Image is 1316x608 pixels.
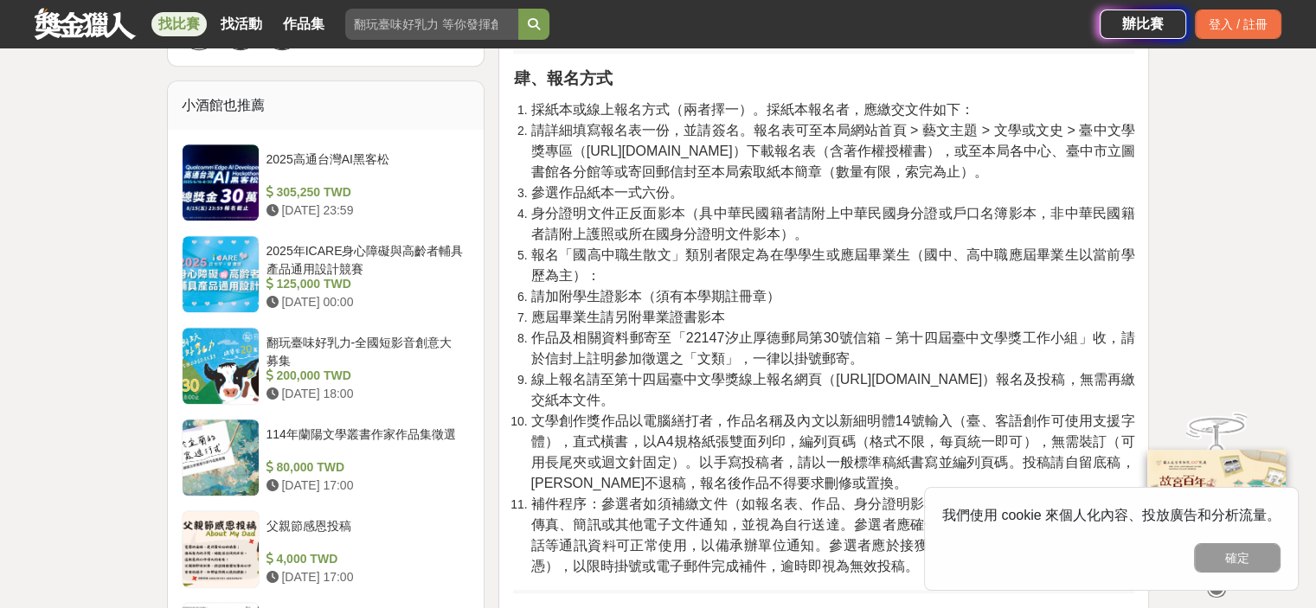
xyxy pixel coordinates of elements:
[513,69,612,87] strong: 肆、報名方式
[266,293,464,311] div: [DATE] 00:00
[266,517,464,550] div: 父親節感恩投稿
[266,385,464,403] div: [DATE] 18:00
[266,183,464,202] div: 305,250 TWD
[345,9,518,40] input: 翻玩臺味好乳力 等你發揮創意！
[1147,450,1286,565] img: 968ab78a-c8e5-4181-8f9d-94c24feca916.png
[266,426,464,458] div: 114年蘭陽文學叢書作家作品集徵選
[266,334,464,367] div: 翻玩臺味好乳力-全國短影音創意大募集
[182,510,471,588] a: 父親節感恩投稿 4,000 TWD [DATE] 17:00
[266,550,464,568] div: 4,000 TWD
[530,330,1134,366] span: 作品及相關資料郵寄至「22147汐止厚德郵局第30號信箱－第十四屆臺中文學獎工作小組」收，請於信封上註明參加徵選之「文類」，一律以掛號郵寄。
[276,12,331,36] a: 作品集
[266,477,464,495] div: [DATE] 17:00
[530,289,780,304] span: 請加附學生證影本（須有本學期註冊章）
[530,496,1134,573] span: 補件程序：參選者如須補繳文件（如報名表、作品、身分證明影本等），承辦單位得以電子郵件、傳真、簡訊或其他電子文件通知，並視為自行送達。參選者應確保所提供之電子郵件信箱、行動電話等通訊資料可正常使用...
[182,235,471,313] a: 2025年ICARE身心障礙與高齡者輔具產品通用設計競賽 125,000 TWD [DATE] 00:00
[266,367,464,385] div: 200,000 TWD
[530,123,1134,179] span: 請詳細填寫報名表一份，並請簽名。報名表可至本局網站首頁 > 藝文主題 > 文學或文史 > 臺中文學獎專區（[URL][DOMAIN_NAME]）下載報名表（含著作權授權書），或至本局各中心、臺中...
[1100,10,1186,39] a: 辦比賽
[182,144,471,221] a: 2025高通台灣AI黑客松 305,250 TWD [DATE] 23:59
[182,419,471,496] a: 114年蘭陽文學叢書作家作品集徵選 80,000 TWD [DATE] 17:00
[530,185,683,200] span: 參選作品紙本一式六份。
[530,102,973,117] span: 採紙本或線上報名方式（兩者擇一）。採紙本報名者，應繳交文件如下：
[266,568,464,586] div: [DATE] 17:00
[214,12,269,36] a: 找活動
[266,458,464,477] div: 80,000 TWD
[530,206,1134,241] span: 身分證明文件正反面影本（具中華民國籍者請附上中華民國身分證或戶口名簿影本，非中華民國籍者請附上護照或所在國身分證明文件影本）。
[266,242,464,275] div: 2025年ICARE身心障礙與高齡者輔具產品通用設計競賽
[530,310,724,324] span: 應屆畢業生請另附畢業證書影本
[1194,543,1281,573] button: 確定
[266,275,464,293] div: 125,000 TWD
[530,413,1134,490] span: 文學創作獎作品以電腦繕打者，作品名稱及內文以新細明體14號輸入（臺、客語創作可使用支援字體），直式橫書，以A4規格紙張雙面列印，編列頁碼（格式不限，每頁統一即可），無需裝訂（可用長尾夾或迴文針固...
[151,12,207,36] a: 找比賽
[266,150,464,183] div: 2025高通台灣AI黑客松
[182,327,471,405] a: 翻玩臺味好乳力-全國短影音創意大募集 200,000 TWD [DATE] 18:00
[530,372,1134,407] span: 線上報名請至第十四屆臺中文學獎線上報名網頁（[URL][DOMAIN_NAME]）報名及投稿，無需再繳交紙本文件。
[942,508,1281,522] span: 我們使用 cookie 來個人化內容、投放廣告和分析流量。
[266,202,464,220] div: [DATE] 23:59
[168,81,485,130] div: 小酒館也推薦
[1195,10,1281,39] div: 登入 / 註冊
[530,247,1134,283] span: 報名「國高中職生散文」類別者限定為在學學生或應屆畢業生（國中、高中職應屆畢業生以當前學歷為主）：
